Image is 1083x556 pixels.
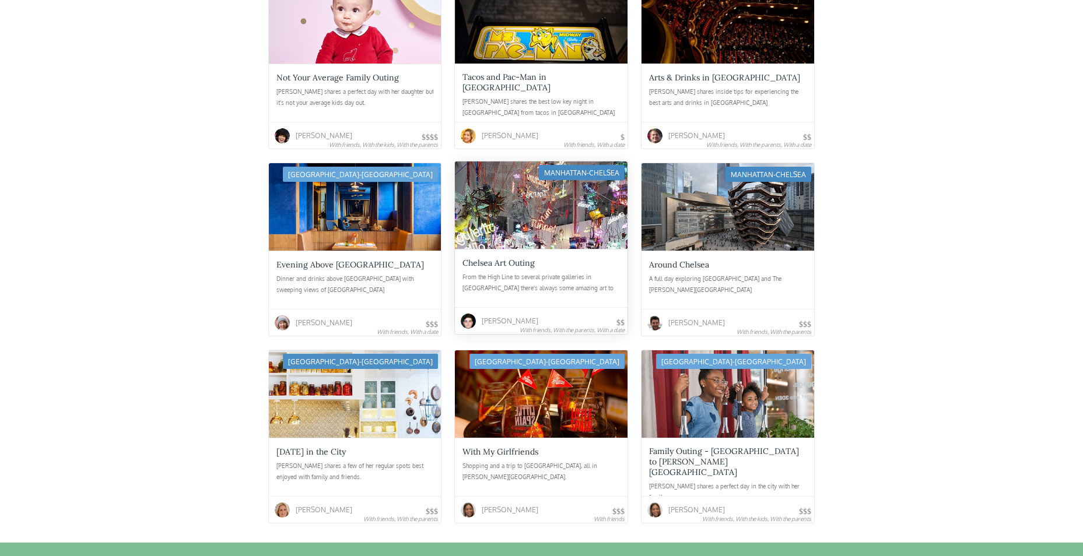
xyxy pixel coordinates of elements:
[737,328,811,335] div: With friends, With the parents
[455,350,628,523] a: [GEOGRAPHIC_DATA]-[GEOGRAPHIC_DATA]With My GirlfriendsShopping and a trip to [GEOGRAPHIC_DATA], a...
[462,460,620,484] div: Shopping and a trip to [GEOGRAPHIC_DATA], all in [PERSON_NAME][GEOGRAPHIC_DATA].
[649,273,807,297] div: A full day exploring [GEOGRAPHIC_DATA] and The [PERSON_NAME][GEOGRAPHIC_DATA]
[276,72,399,83] div: Not Your Average Family Outing
[642,350,814,523] a: [GEOGRAPHIC_DATA]-[GEOGRAPHIC_DATA]Family Outing - [GEOGRAPHIC_DATA] to [PERSON_NAME][GEOGRAPHIC_...
[462,258,535,268] div: Chelsea Art Outing
[426,321,438,328] div: $$$
[296,125,352,146] div: [PERSON_NAME]
[668,312,725,333] div: [PERSON_NAME]
[520,326,625,333] div: With friends, With the parents, With a date
[668,499,725,520] div: [PERSON_NAME]
[269,350,441,523] a: [GEOGRAPHIC_DATA]-[GEOGRAPHIC_DATA][DATE] in the City[PERSON_NAME] shares a few of her regular sp...
[283,354,438,369] div: [GEOGRAPHIC_DATA]-[GEOGRAPHIC_DATA]
[377,328,438,335] div: With friends, With a date
[283,167,438,182] div: [GEOGRAPHIC_DATA]-[GEOGRAPHIC_DATA]
[276,460,434,484] div: [PERSON_NAME] shares a few of her regular spots best enjoyed with family and friends.
[539,165,625,180] div: Manhattan-Chelsea
[668,125,725,146] div: [PERSON_NAME]
[799,321,811,328] div: $$$
[621,134,625,141] div: $
[276,273,434,297] div: Dinner and drinks above [GEOGRAPHIC_DATA] with sweeping views of [GEOGRAPHIC_DATA]
[649,446,807,477] div: Family Outing - [GEOGRAPHIC_DATA] to [PERSON_NAME][GEOGRAPHIC_DATA]
[469,354,625,369] div: [GEOGRAPHIC_DATA]-[GEOGRAPHIC_DATA]
[482,499,538,520] div: [PERSON_NAME]
[612,508,625,515] div: $$$
[462,96,620,119] div: [PERSON_NAME] shares the best low key night in [GEOGRAPHIC_DATA] from tacos in [GEOGRAPHIC_DATA] ...
[649,259,709,270] div: Around Chelsea
[296,499,352,520] div: [PERSON_NAME]
[426,508,438,515] div: $$$
[649,86,807,110] div: [PERSON_NAME] shares inside tips for experiencing the best arts and drinks in [GEOGRAPHIC_DATA]
[276,446,346,457] div: [DATE] in the City
[799,508,811,515] div: $$$
[594,515,625,522] div: With friends
[706,141,811,148] div: With friends, With the parents, With a date
[329,141,438,148] div: With friends, With the kids, With the parents
[276,259,424,270] div: Evening Above [GEOGRAPHIC_DATA]
[482,125,538,146] div: [PERSON_NAME]
[725,167,811,182] div: Manhattan-Chelsea
[269,163,441,336] a: [GEOGRAPHIC_DATA]-[GEOGRAPHIC_DATA]Evening Above [GEOGRAPHIC_DATA]Dinner and drinks above [GEOGRA...
[462,272,620,295] div: From the High Line to several private galleries in [GEOGRAPHIC_DATA] there's always some amazing ...
[649,72,800,83] div: Arts & Drinks in [GEOGRAPHIC_DATA]
[482,311,538,331] div: [PERSON_NAME]
[656,354,811,369] div: [GEOGRAPHIC_DATA]-[GEOGRAPHIC_DATA]
[462,446,538,457] div: With My Girlfriends
[363,515,438,522] div: With friends, With the parents
[642,163,814,336] a: Manhattan-ChelseaAround ChelseaA full day exploring [GEOGRAPHIC_DATA] and The [PERSON_NAME][GEOGR...
[649,481,807,504] div: [PERSON_NAME] shares a perfect day in the city with her family.
[702,515,811,522] div: With friends, With the kids, With the parents
[563,141,625,148] div: With friends, With a date
[616,319,625,326] div: $$
[455,161,628,334] a: Manhattan-ChelseaChelsea Art OutingFrom the High Line to several private galleries in [GEOGRAPHIC...
[462,72,620,93] div: Tacos and Pac-Man in [GEOGRAPHIC_DATA]
[296,312,352,333] div: [PERSON_NAME]
[422,134,438,141] div: $$$$
[276,86,434,110] div: [PERSON_NAME] shares a perfect day with her daughter but it's not your average kids day out.
[803,134,811,141] div: $$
